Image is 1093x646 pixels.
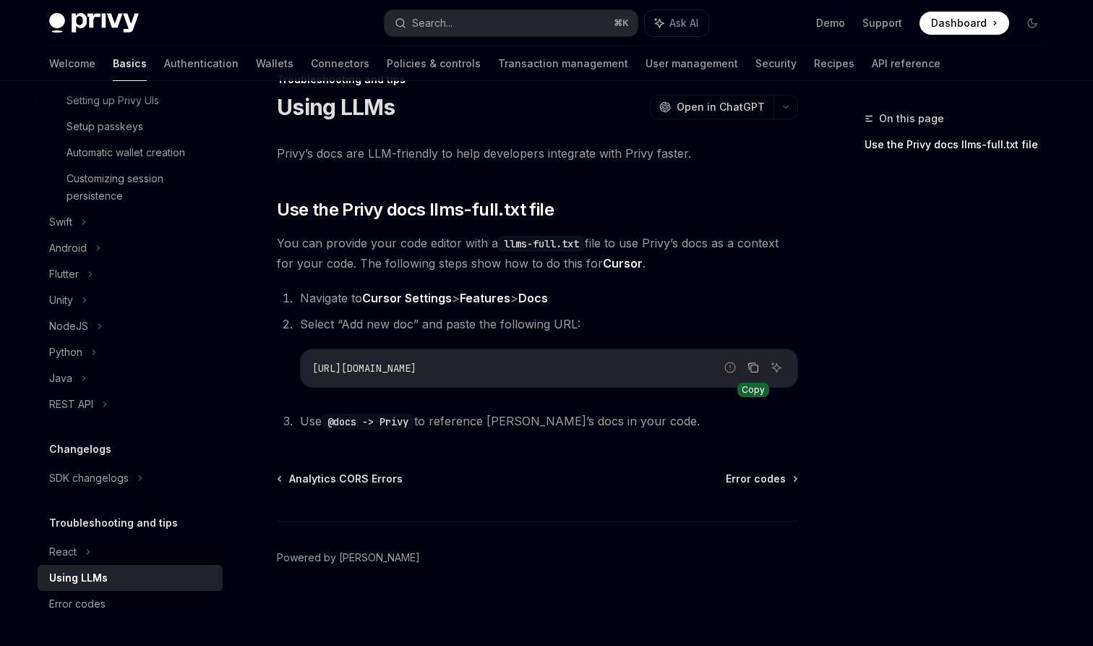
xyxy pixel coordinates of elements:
[49,344,82,361] div: Python
[49,396,93,413] div: REST API
[49,469,129,487] div: SDK changelogs
[38,166,223,209] a: Customizing session persistence
[300,414,700,428] span: Use to reference [PERSON_NAME]’s docs in your code.
[872,46,940,81] a: API reference
[38,591,223,617] a: Error codes
[49,514,178,532] h5: Troubleshooting and tips
[49,441,111,458] h5: Changelogs
[862,16,902,30] a: Support
[362,291,452,305] strong: Cursor Settings
[38,565,223,591] a: Using LLMs
[277,551,420,565] a: Powered by [PERSON_NAME]
[322,414,414,430] code: @docs -> Privy
[669,16,698,30] span: Ask AI
[300,291,548,305] span: Navigate to > >
[49,213,72,231] div: Swift
[67,170,214,205] div: Customizing session persistence
[49,318,88,335] div: NodeJS
[38,140,223,166] a: Automatic wallet creation
[385,10,638,36] button: Search...⌘K
[49,265,79,283] div: Flutter
[1021,12,1044,35] button: Toggle dark mode
[311,46,369,81] a: Connectors
[603,256,643,271] a: Cursor
[49,292,73,309] div: Unity
[498,236,585,252] code: llms-full.txt
[460,291,510,305] strong: Features
[646,46,738,81] a: User management
[49,543,77,561] div: React
[49,595,106,613] div: Error codes
[277,233,798,273] span: You can provide your code editor with a file to use Privy’s docs as a context for your code. The ...
[49,13,139,33] img: dark logo
[38,114,223,140] a: Setup passkeys
[164,46,239,81] a: Authentication
[300,317,580,331] span: Select “Add new doc” and paste the following URL:
[49,46,95,81] a: Welcome
[277,198,554,221] span: Use the Privy docs llms-full.txt file
[49,239,87,257] div: Android
[755,46,797,81] a: Security
[767,358,786,377] button: Ask AI
[614,17,629,29] span: ⌘ K
[67,118,143,135] div: Setup passkeys
[387,46,481,81] a: Policies & controls
[865,133,1055,156] a: Use the Privy docs llms-full.txt file
[67,144,185,161] div: Automatic wallet creation
[256,46,293,81] a: Wallets
[49,370,72,387] div: Java
[645,10,708,36] button: Ask AI
[814,46,854,81] a: Recipes
[737,383,769,397] div: Copy
[312,362,416,375] span: [URL][DOMAIN_NAME]
[721,358,740,377] button: Report incorrect code
[49,569,108,587] div: Using LLMs
[726,472,786,486] span: Error codes
[277,143,798,163] span: Privy’s docs are LLM-friendly to help developers integrate with Privy faster.
[816,16,845,30] a: Demo
[931,16,987,30] span: Dashboard
[277,94,395,120] h1: Using LLMs
[650,95,773,119] button: Open in ChatGPT
[920,12,1009,35] a: Dashboard
[677,100,765,114] span: Open in ChatGPT
[498,46,628,81] a: Transaction management
[412,14,453,32] div: Search...
[518,291,548,305] strong: Docs
[726,472,797,486] a: Error codes
[879,110,944,127] span: On this page
[289,472,403,486] span: Analytics CORS Errors
[278,472,403,486] a: Analytics CORS Errors
[744,358,763,377] button: Copy the contents from the code block
[113,46,147,81] a: Basics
